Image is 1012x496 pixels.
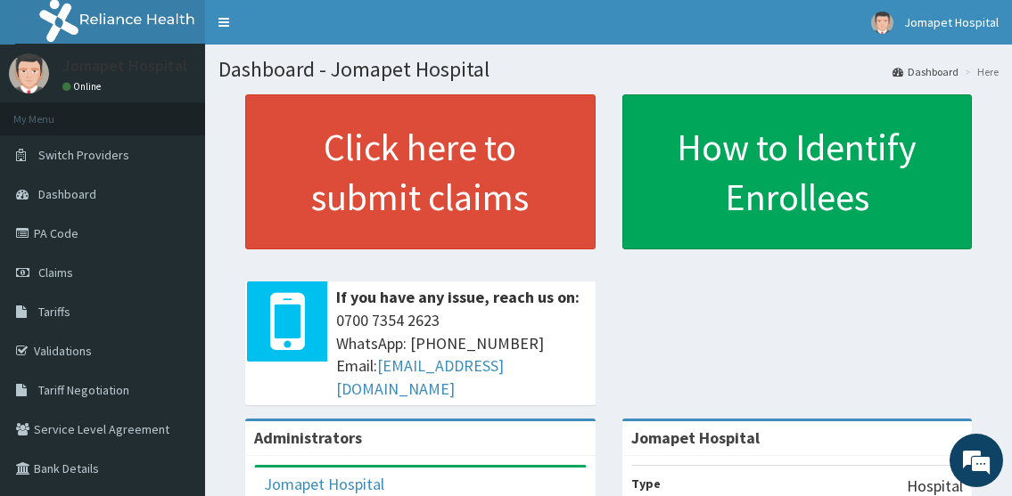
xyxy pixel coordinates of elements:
[38,264,73,281] span: Claims
[631,427,760,448] strong: Jomapet Hospital
[336,355,504,399] a: [EMAIL_ADDRESS][DOMAIN_NAME]
[960,64,999,79] li: Here
[245,94,596,249] a: Click here to submit claims
[904,14,999,30] span: Jomapet Hospital
[622,94,973,249] a: How to Identify Enrollees
[254,427,362,448] b: Administrators
[336,287,580,307] b: If you have any issue, reach us on:
[336,309,587,401] span: 0700 7354 2623 WhatsApp: [PHONE_NUMBER] Email:
[38,186,96,202] span: Dashboard
[871,12,893,34] img: User Image
[38,147,129,163] span: Switch Providers
[9,53,49,94] img: User Image
[62,58,187,74] p: Jomapet Hospital
[264,474,384,494] a: Jomapet Hospital
[38,382,129,398] span: Tariff Negotiation
[893,64,959,79] a: Dashboard
[631,476,661,492] b: Type
[218,58,999,81] h1: Dashboard - Jomapet Hospital
[38,304,70,320] span: Tariffs
[62,80,105,93] a: Online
